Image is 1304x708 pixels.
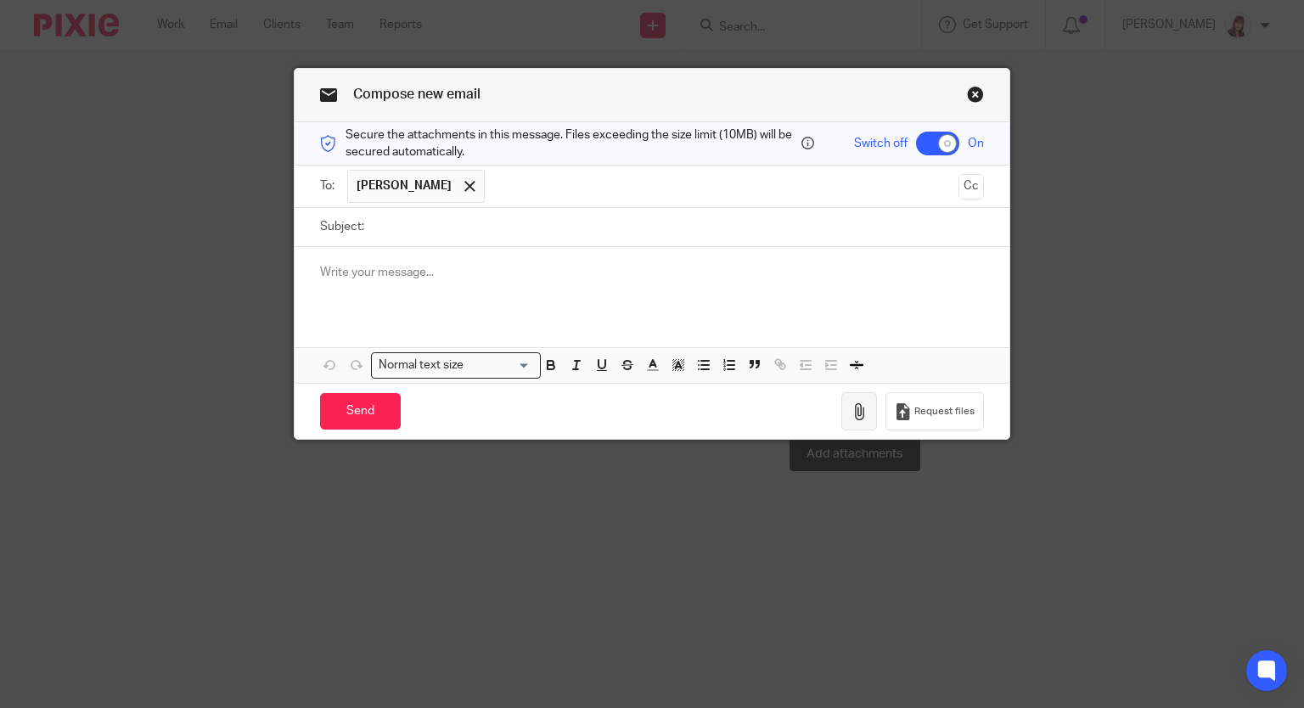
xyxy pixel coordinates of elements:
button: Request files [885,392,984,430]
label: To: [320,177,339,194]
label: Subject: [320,218,364,235]
span: Switch off [854,135,908,152]
span: Secure the attachments in this message. Files exceeding the size limit (10MB) will be secured aut... [346,126,797,161]
button: Cc [958,174,984,199]
div: Search for option [371,352,541,379]
input: Search for option [469,357,531,374]
span: Compose new email [353,87,481,101]
a: Close this dialog window [967,86,984,109]
span: Request files [914,405,975,419]
input: Send [320,393,401,430]
span: On [968,135,984,152]
span: [PERSON_NAME] [357,177,452,194]
span: Normal text size [375,357,468,374]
